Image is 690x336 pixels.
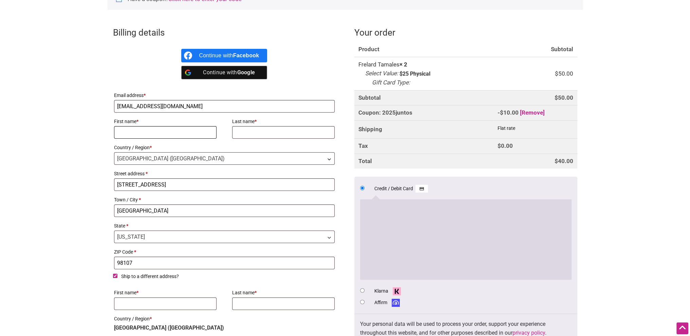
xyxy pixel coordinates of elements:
label: Last name [232,288,335,297]
dt: Gift Card Type: [372,78,410,87]
div: Continue with [199,66,259,79]
input: Ship to a different address? [113,274,117,278]
th: Coupon: 2025juntos [354,105,493,120]
strong: [GEOGRAPHIC_DATA] ([GEOGRAPHIC_DATA]) [114,324,224,331]
label: ZIP Code [114,247,335,257]
label: Flat rate [498,125,515,131]
span: United States (US) [114,153,335,164]
a: Remove 2025juntos coupon [520,109,545,116]
div: Scroll Back to Top [676,322,688,334]
label: Last name [232,117,335,126]
span: $ [498,142,501,149]
th: Total [354,154,493,169]
span: Washington [114,231,335,243]
label: State [114,221,335,231]
a: privacy policy [512,330,545,336]
td: - [493,105,577,120]
h3: Your order [354,26,577,39]
th: Tax [354,138,493,154]
span: State [114,231,335,243]
th: Subtotal [354,90,493,105]
img: Credit / Debit Card [415,185,428,193]
p: $25 [399,71,409,77]
span: Country / Region [114,152,335,165]
div: Continue with [199,49,259,62]
p: Physical [410,71,430,77]
label: First name [114,288,217,297]
span: $ [555,158,558,164]
b: Google [237,69,255,76]
label: Street address [114,169,335,178]
bdi: 50.00 [555,70,573,77]
h3: Billing details [113,26,336,39]
img: Klarna [391,287,403,295]
a: Continue with <b>Google</b> [181,66,267,79]
a: Continue with <b>Facebook</b> [181,49,267,62]
label: Credit / Debit Card [374,184,428,193]
label: Klarna [374,287,403,295]
span: 10.00 [500,109,519,116]
label: First name [114,117,217,126]
th: Shipping [354,120,493,139]
bdi: 40.00 [555,158,573,164]
label: Affirm [374,298,402,307]
span: $ [500,109,503,116]
input: House number and street name [114,178,335,191]
bdi: 0.00 [498,142,513,149]
b: Facebook [233,53,259,58]
dt: Select Value: [365,69,398,78]
span: $ [555,94,558,101]
label: Country / Region [114,314,335,323]
iframe: Secure payment input frame [364,203,567,275]
th: Product [354,42,493,57]
img: Affirm [390,299,402,307]
bdi: 50.00 [555,94,573,101]
span: Ship to a different address? [121,274,179,279]
label: Town / City [114,195,335,204]
td: Frelard Tamales [354,57,493,90]
label: Country / Region [114,143,335,152]
strong: × 2 [399,61,407,68]
span: $ [555,70,558,77]
th: Subtotal [493,42,577,57]
label: Email address [114,91,335,100]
